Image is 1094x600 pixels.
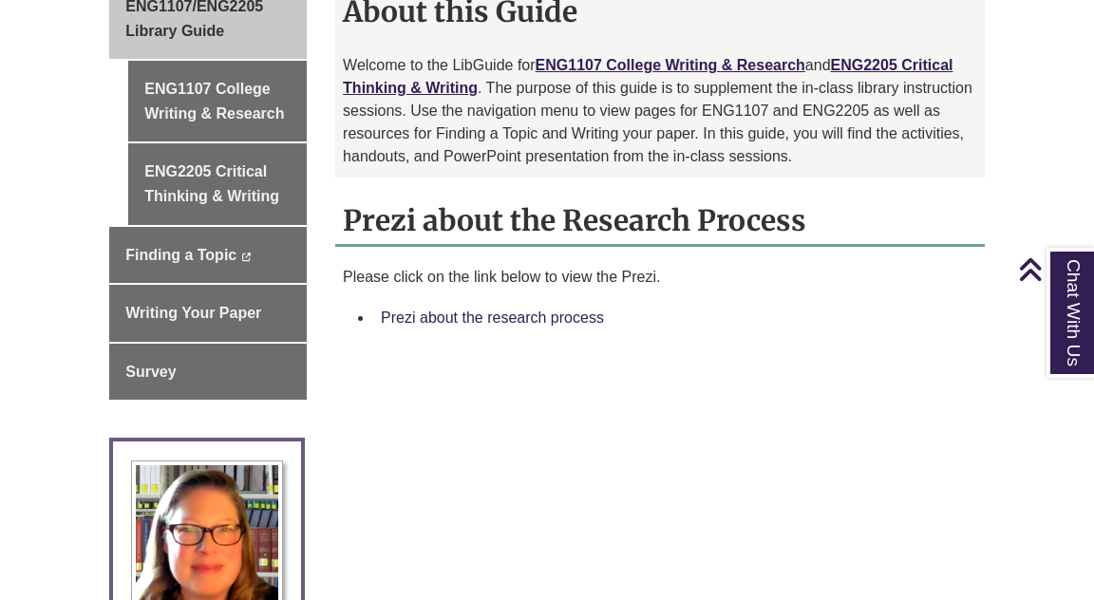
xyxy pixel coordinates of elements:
[128,61,307,141] a: ENG1107 College Writing & Research
[241,253,252,261] i: This link opens in a new window
[536,57,805,73] a: ENG1107 College Writing & Research
[128,143,307,224] a: ENG2205 Critical Thinking & Writing
[343,54,977,168] p: Welcome to the LibGuide for and . The purpose of this guide is to supplement the in-class library...
[125,364,176,380] span: Survey
[109,227,307,284] a: Finding a Topic
[381,309,604,326] a: Prezi about the research process
[109,285,307,342] a: Writing Your Paper
[343,266,977,289] p: Please click on the link below to view the Prezi.
[125,247,236,263] span: Finding a Topic
[109,344,307,401] a: Survey
[1018,256,1089,282] a: Back to Top
[125,305,261,321] span: Writing Your Paper
[335,197,985,247] h2: Prezi about the Research Process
